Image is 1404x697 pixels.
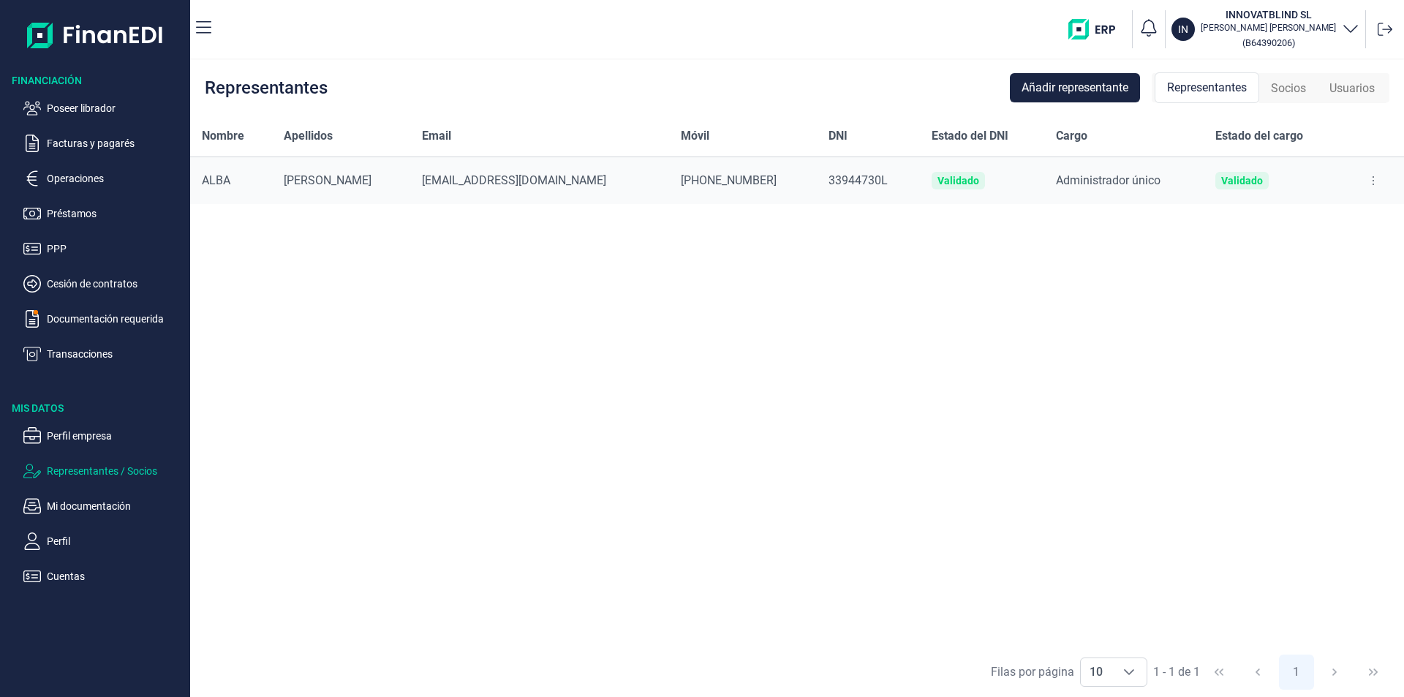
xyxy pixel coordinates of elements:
[23,345,184,363] button: Transacciones
[47,170,184,187] p: Operaciones
[47,532,184,550] p: Perfil
[1022,79,1128,97] span: Añadir representante
[681,127,709,145] span: Móvil
[205,79,328,97] div: Representantes
[27,12,164,59] img: Logo de aplicación
[932,127,1008,145] span: Estado del DNI
[1167,79,1247,97] span: Representantes
[47,568,184,585] p: Cuentas
[23,462,184,480] button: Representantes / Socios
[829,127,848,145] span: DNI
[47,345,184,363] p: Transacciones
[47,427,184,445] p: Perfil empresa
[1240,655,1275,690] button: Previous Page
[202,173,230,187] span: ALBA
[47,275,184,293] p: Cesión de contratos
[991,663,1074,681] div: Filas por página
[23,99,184,117] button: Poseer librador
[1155,72,1259,103] div: Representantes
[23,532,184,550] button: Perfil
[1153,666,1200,678] span: 1 - 1 de 1
[1068,19,1126,39] img: erp
[1242,37,1295,48] small: Copiar cif
[1171,7,1359,51] button: ININNOVATBLIND SL[PERSON_NAME] [PERSON_NAME](B64390206)
[23,135,184,152] button: Facturas y pagarés
[1111,658,1147,686] div: Choose
[422,127,451,145] span: Email
[23,497,184,515] button: Mi documentación
[1271,80,1306,97] span: Socios
[1329,80,1375,97] span: Usuarios
[1356,655,1391,690] button: Last Page
[23,568,184,585] button: Cuentas
[1201,655,1237,690] button: First Page
[47,205,184,222] p: Préstamos
[23,205,184,222] button: Préstamos
[937,175,979,187] div: Validado
[23,275,184,293] button: Cesión de contratos
[47,462,184,480] p: Representantes / Socios
[829,173,888,187] span: 33944730L
[1178,22,1188,37] p: IN
[23,310,184,328] button: Documentación requerida
[1010,73,1140,102] button: Añadir representante
[1056,173,1160,187] span: Administrador único
[47,240,184,257] p: PPP
[284,127,333,145] span: Apellidos
[1201,7,1336,22] h3: INNOVATBLIND SL
[1318,74,1386,103] div: Usuarios
[1221,175,1263,187] div: Validado
[681,173,777,187] span: [PHONE_NUMBER]
[202,127,244,145] span: Nombre
[284,173,371,187] span: [PERSON_NAME]
[1259,74,1318,103] div: Socios
[1279,655,1314,690] button: Page 1
[422,173,606,187] span: [EMAIL_ADDRESS][DOMAIN_NAME]
[23,427,184,445] button: Perfil empresa
[47,99,184,117] p: Poseer librador
[1081,658,1111,686] span: 10
[23,170,184,187] button: Operaciones
[47,310,184,328] p: Documentación requerida
[1317,655,1352,690] button: Next Page
[47,135,184,152] p: Facturas y pagarés
[1056,127,1087,145] span: Cargo
[47,497,184,515] p: Mi documentación
[23,240,184,257] button: PPP
[1201,22,1336,34] p: [PERSON_NAME] [PERSON_NAME]
[1215,127,1303,145] span: Estado del cargo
